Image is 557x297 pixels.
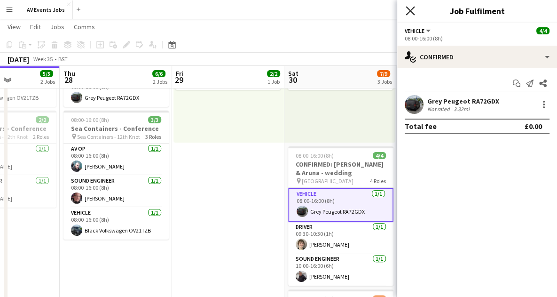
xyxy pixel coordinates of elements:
span: 29 [174,74,183,85]
div: 3 Jobs [377,78,392,85]
button: AV Events Jobs [19,0,73,19]
app-card-role: Sound Engineer1/108:00-16:00 (8h)[PERSON_NAME] [63,176,169,208]
button: Vehicle [405,27,432,34]
div: [DATE] [8,55,29,64]
a: Edit [26,21,45,33]
span: Vehicle [405,27,424,34]
span: 4 Roles [370,177,386,185]
app-card-role: Vehicle1/108:00-16:00 (8h)Black Volkswagen OV21TZB [63,208,169,240]
a: View [4,21,24,33]
span: Jobs [50,23,64,31]
h3: Sea Containers - Conference [63,124,169,133]
div: Not rated [427,105,452,112]
span: 5/5 [40,70,53,77]
h3: Job Fulfilment [397,5,557,17]
span: 6/6 [152,70,165,77]
app-job-card: 08:00-16:00 (8h)3/3Sea Containers - Conference Sea Containers - 12th Knot3 RolesAV Op1/108:00-16:... [63,111,169,240]
span: 2/2 [267,70,280,77]
h3: CONFIRMED: [PERSON_NAME] & Aruna - wedding [288,160,393,177]
span: Week 35 [31,56,55,63]
a: Jobs [47,21,68,33]
a: Comms [70,21,99,33]
span: Edit [30,23,41,31]
app-card-role: Sound Engineer1/110:00-16:00 (6h)[PERSON_NAME] [288,254,393,286]
div: Confirmed [397,46,557,68]
app-card-role: Driver1/109:30-10:30 (1h)[PERSON_NAME] [288,222,393,254]
span: View [8,23,21,31]
span: Thu [63,69,75,78]
div: 1 Job [267,78,280,85]
span: 4/4 [536,27,549,34]
span: 28 [62,74,75,85]
span: Sat [288,69,298,78]
app-card-role: Vehicle1/108:00-16:00 (8h)Grey Peugeot RA72GDX [288,188,393,222]
span: 3/3 [148,116,161,123]
div: 2 Jobs [40,78,55,85]
span: 08:00-16:00 (8h) [71,116,109,123]
div: £0.00 [525,121,542,131]
span: Comms [74,23,95,31]
div: BST [58,56,68,63]
div: 3.32mi [452,105,471,112]
span: 3 Roles [145,133,161,140]
span: 30 [287,74,298,85]
app-card-role: AV Op1/108:00-16:00 (8h)[PERSON_NAME] [63,144,169,176]
app-job-card: 08:00-16:00 (8h)4/4CONFIRMED: [PERSON_NAME] & Aruna - wedding [GEOGRAPHIC_DATA]4 RolesVehicle1/10... [288,146,393,286]
span: 2/2 [36,116,49,123]
div: Total fee [405,121,437,131]
span: 2 Roles [33,133,49,140]
span: Fri [176,69,183,78]
span: Sea Containers - 12th Knot [77,133,140,140]
div: Grey Peugeot RA72GDX [427,97,499,105]
span: [GEOGRAPHIC_DATA] [302,177,353,185]
div: 08:00-16:00 (8h) [405,35,549,42]
div: 2 Jobs [153,78,167,85]
app-card-role: Vehicle1/108:00-16:00 (8h)Grey Peugeot RA72GDX [63,75,169,107]
span: 08:00-16:00 (8h) [296,152,334,159]
span: 7/9 [377,70,390,77]
span: 4/4 [373,152,386,159]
